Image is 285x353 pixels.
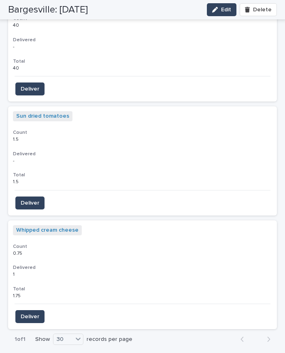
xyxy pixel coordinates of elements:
h3: Delivered [13,37,272,43]
a: Whipped cream cheese [16,227,79,234]
p: records per page [87,336,132,343]
p: 1.5 [13,178,20,185]
h3: Delivered [13,151,272,157]
p: 1.75 [13,292,22,299]
h3: Delivered [13,264,272,271]
p: 0.75 [13,249,24,256]
button: Deliver [15,310,45,323]
p: - [13,42,16,50]
p: 1.5 [13,135,20,142]
p: 1 [13,270,16,277]
a: Sun dried tomatoes [16,113,69,120]
h3: Count [13,129,272,136]
span: Deliver [21,313,39,321]
span: Deliver [21,199,39,207]
button: Edit [207,3,236,16]
div: 30 [53,335,73,344]
span: Edit [221,7,231,13]
button: Back [234,336,255,343]
p: - [13,156,16,164]
span: Delete [253,7,272,13]
p: Show [35,336,50,343]
p: 40 [13,64,21,71]
h3: Total [13,172,272,178]
p: 1 of 1 [8,330,32,349]
button: Delete [240,3,277,16]
p: 40 [13,21,21,28]
a: Sun dried tomatoes Count1.51.5 Delivered-- Total1.51.5 Deliver [8,106,277,216]
button: Deliver [15,82,45,95]
button: Deliver [15,197,45,209]
span: Deliver [21,85,39,93]
h3: Count [13,243,272,250]
h2: Bargesville: [DATE] [8,4,88,16]
a: Whipped cream cheese Count0.750.75 Delivered11 Total1.751.75 Deliver [8,220,277,330]
h3: Total [13,58,272,65]
h3: Total [13,286,272,292]
button: Next [255,336,277,343]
